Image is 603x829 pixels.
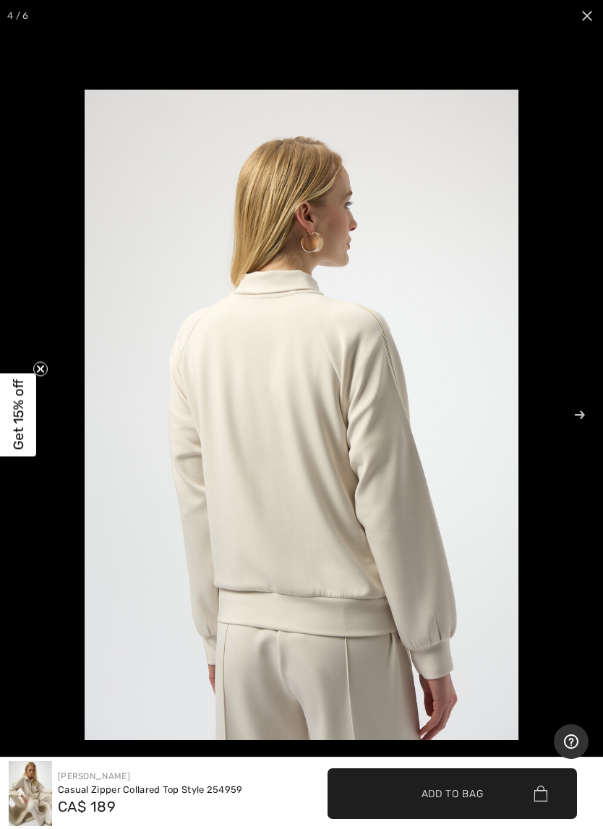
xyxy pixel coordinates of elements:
span: Add to Bag [422,786,484,801]
div: Casual Zipper Collared Top Style 254959 [58,783,243,797]
span: CA$ 189 [58,798,116,815]
button: Close teaser [33,361,48,376]
span: Get 15% off [10,379,27,450]
img: Casual Zipper Collared Top Style 254959 [9,761,52,826]
img: Bag.svg [534,786,547,802]
iframe: Opens a widget where you can find more information [554,724,589,760]
button: Next (arrow right) [545,379,596,451]
button: Add to Bag [328,768,577,819]
img: joseph-ribkoff-jackets-blazers-birch_254959b_4_8916.jpg [85,90,518,740]
a: [PERSON_NAME] [58,771,130,781]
